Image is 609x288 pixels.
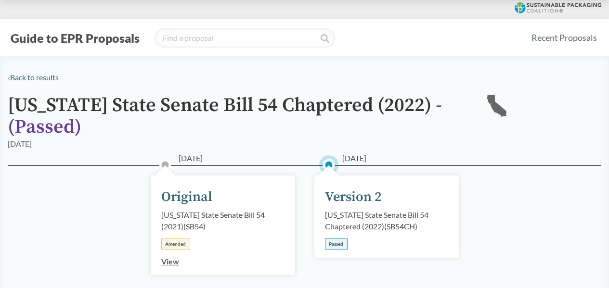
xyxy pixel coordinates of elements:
a: Recent Proposals [527,27,601,49]
a: View [161,257,179,266]
input: Find a proposal [155,28,335,48]
div: Passed [325,238,348,250]
div: [US_STATE] State Senate Bill 54 (2021) ( SB54 ) [161,209,285,232]
h1: [US_STATE] State Senate Bill 54 Chaptered (2022) [8,95,470,138]
a: ‹Back to results [8,73,59,82]
div: Version 2 [325,187,382,207]
span: [DATE] [179,152,203,164]
div: Original [161,187,212,207]
span: [DATE] [342,152,366,164]
div: [US_STATE] State Senate Bill 54 Chaptered (2022) ( SB54CH ) [325,209,448,232]
span: - ( Passed ) [8,93,442,139]
div: [DATE] [8,138,32,150]
button: Guide to EPR Proposals [8,30,143,46]
div: Amended [161,238,190,250]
